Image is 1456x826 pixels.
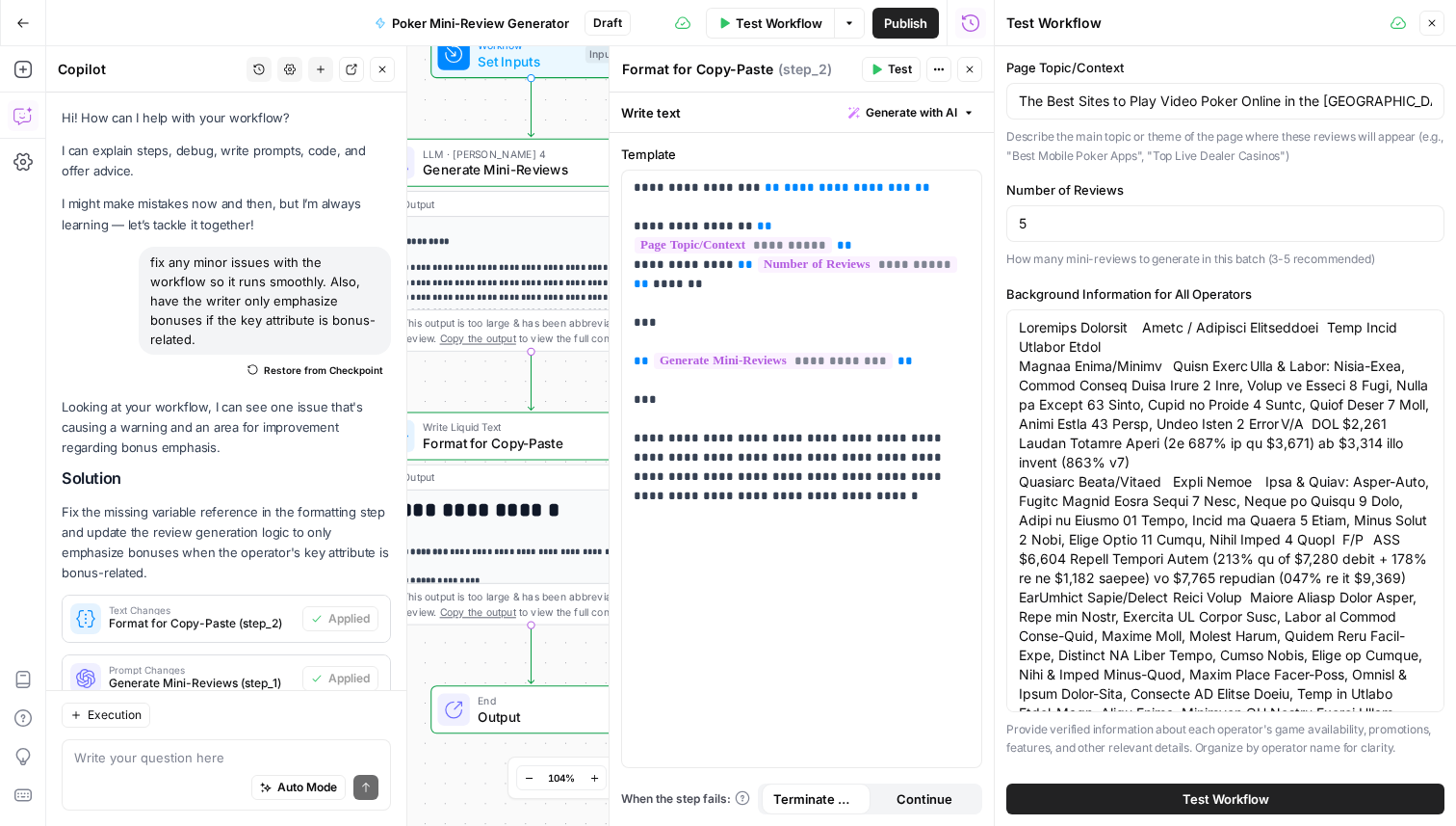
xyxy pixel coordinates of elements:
p: I might make mistakes now and then, but I’m always learning — let’s tackle it together! [62,194,391,234]
p: Fix the missing variable reference in the formatting step and update the review generation logic ... [62,502,391,584]
div: fix any minor issues with the workflow so it runs smoothly. Also, have the writer only emphasize ... [139,247,391,355]
span: Applied [328,610,370,627]
span: Poker Mini-Review Generator [392,13,569,33]
button: Test Workflow [1006,784,1444,814]
span: Output [478,706,614,727]
button: Publish [872,8,939,39]
span: Auto Mode [277,779,337,796]
g: Edge from step_2 to end [528,626,533,684]
span: Terminate Workflow [773,789,859,809]
p: Hi! How can I help with your workflow? [62,108,391,128]
button: Continue [871,784,979,814]
button: Test Workflow [706,8,834,39]
span: Prompt Changes [109,665,295,675]
div: Output [403,469,632,486]
p: Looking at your workflow, I can see one issue that's causing a warning and an area for improvemen... [62,397,391,458]
label: Template [621,145,982,164]
span: Generate with AI [866,104,957,121]
button: Execution [62,703,150,728]
div: Inputs [585,45,623,64]
button: Applied [302,606,378,631]
button: Applied [302,666,378,691]
button: Poker Mini-Review Generator [363,8,581,39]
p: Provide verified information about each operator's game availability, promotions, features, and o... [1006,720,1444,758]
p: Describe the main topic or theme of the page where these reviews will appear (e.g., "Best Mobile ... [1006,127,1444,165]
g: Edge from step_1 to step_2 [528,352,533,411]
span: Copy the output [440,333,516,345]
div: EndOutput [376,685,687,733]
span: Draft [593,14,622,32]
button: Auto Mode [251,775,346,800]
div: This output is too large & has been abbreviated for review. to view the full content. [403,314,678,346]
span: Format for Copy-Paste [423,433,615,453]
span: Test [888,61,912,78]
span: Set Inputs [478,51,577,71]
span: Generate Mini-Reviews (step_1) [109,675,295,692]
span: Continue [897,789,952,809]
label: Number of Reviews [1006,180,1444,200]
span: Execution [88,706,142,724]
input: 4 [1019,214,1432,233]
button: Test [862,57,921,82]
div: This output is too large & has been abbreviated for review. to view the full content. [403,588,678,620]
input: Best Mobile Poker Sites [1019,92,1432,111]
h2: Solution [62,469,391,488]
p: How many mini-reviews to generate in this batch (3-5 recommended) [1006,250,1444,269]
div: Copilot [58,60,241,79]
textarea: Format for Copy-Paste [622,60,773,79]
p: I can explain steps, debug, write prompts, code, and offer advice. [62,141,391,181]
span: End [478,693,614,709]
button: Generate with AI [841,100,982,125]
span: 104% [548,770,575,786]
div: WorkflowSet InputsInputs [376,30,687,78]
span: Publish [884,13,927,33]
span: Test Workflow [736,13,822,33]
div: Output [403,196,632,212]
div: Write text [610,93,994,132]
span: Text Changes [109,605,295,615]
span: LLM · [PERSON_NAME] 4 [423,146,634,162]
span: Applied [328,670,370,687]
a: When the step fails: [621,790,750,808]
span: ( step_2 ) [778,60,832,79]
button: Restore from Checkpoint [240,359,391,382]
span: Format for Copy-Paste (step_2) [109,615,295,632]
span: Copy the output [440,606,516,619]
label: Page Topic/Context [1006,58,1444,77]
label: Background Information for All Operators [1006,284,1444,304]
span: Restore from Checkpoint [264,362,383,378]
span: Write Liquid Text [423,419,615,436]
g: Edge from start to step_1 [528,78,533,137]
span: Test Workflow [1183,789,1269,809]
span: Generate Mini-Reviews [423,160,634,180]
